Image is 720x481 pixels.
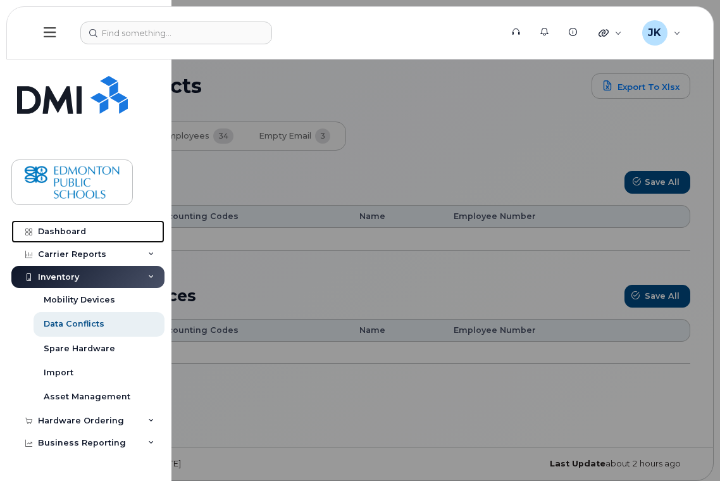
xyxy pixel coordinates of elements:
div: Dashboard [38,227,86,237]
a: Asset Management [34,385,164,409]
a: Edmonton Public School Boards [11,159,133,205]
a: Data Conflicts [34,312,164,336]
div: Business Reporting [38,438,126,448]
a: Mobility Devices [34,288,164,312]
div: Spare Hardware [44,343,115,354]
img: Edmonton Public School Boards [23,164,121,201]
div: Data Conflicts [44,318,104,330]
a: Dashboard [11,220,164,243]
a: Import [34,361,164,385]
a: Spare Hardware [34,337,164,361]
div: Import [44,367,73,378]
div: Mobility Devices [44,294,115,306]
div: Inventory [38,272,79,282]
img: Simplex My-Serve [17,76,128,114]
div: Asset Management [44,391,130,403]
div: Carrier Reports [38,249,106,259]
div: Hardware Ordering [38,416,124,426]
